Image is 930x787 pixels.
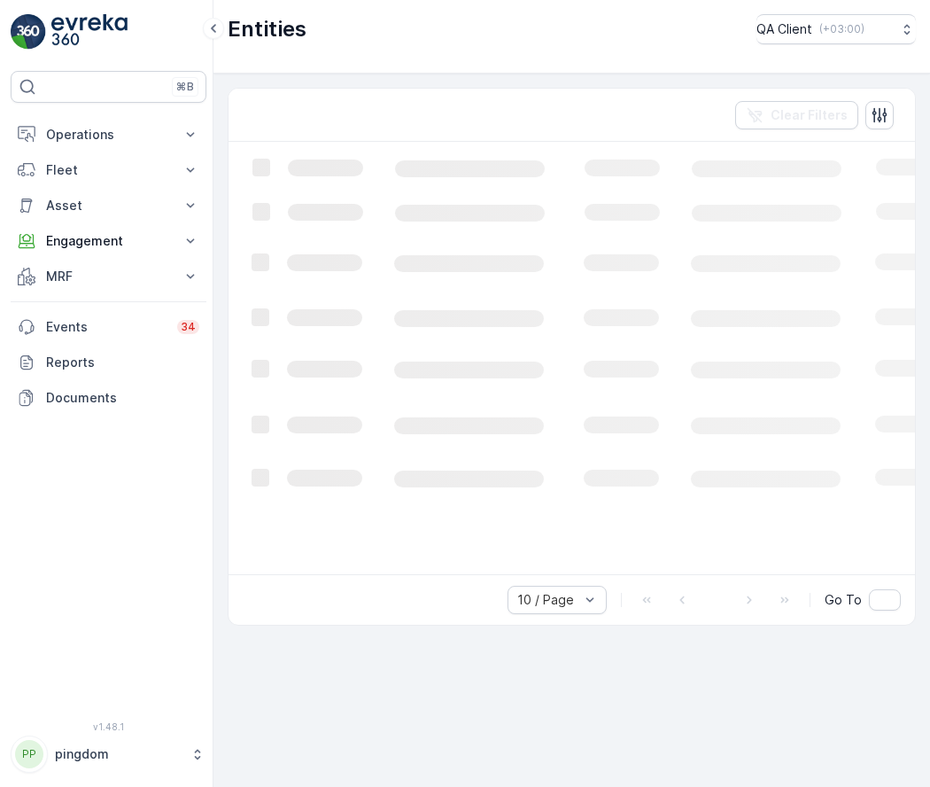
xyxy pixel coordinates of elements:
[46,197,171,214] p: Asset
[11,152,206,188] button: Fleet
[11,380,206,416] a: Documents
[11,223,206,259] button: Engagement
[46,232,171,250] p: Engagement
[15,740,43,768] div: PP
[735,101,858,129] button: Clear Filters
[819,22,864,36] p: ( +03:00 )
[11,309,206,345] a: Events34
[11,345,206,380] a: Reports
[11,721,206,732] span: v 1.48.1
[46,161,171,179] p: Fleet
[756,20,812,38] p: QA Client
[46,389,199,407] p: Documents
[55,745,182,763] p: pingdom
[46,126,171,144] p: Operations
[46,354,199,371] p: Reports
[11,259,206,294] button: MRF
[771,106,848,124] p: Clear Filters
[11,736,206,773] button: PPpingdom
[825,591,862,609] span: Go To
[46,318,167,336] p: Events
[11,117,206,152] button: Operations
[756,14,916,44] button: QA Client(+03:00)
[228,15,306,43] p: Entities
[176,80,194,94] p: ⌘B
[11,14,46,50] img: logo
[51,14,128,50] img: logo_light-DOdMpM7g.png
[181,320,196,334] p: 34
[11,188,206,223] button: Asset
[46,268,171,285] p: MRF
